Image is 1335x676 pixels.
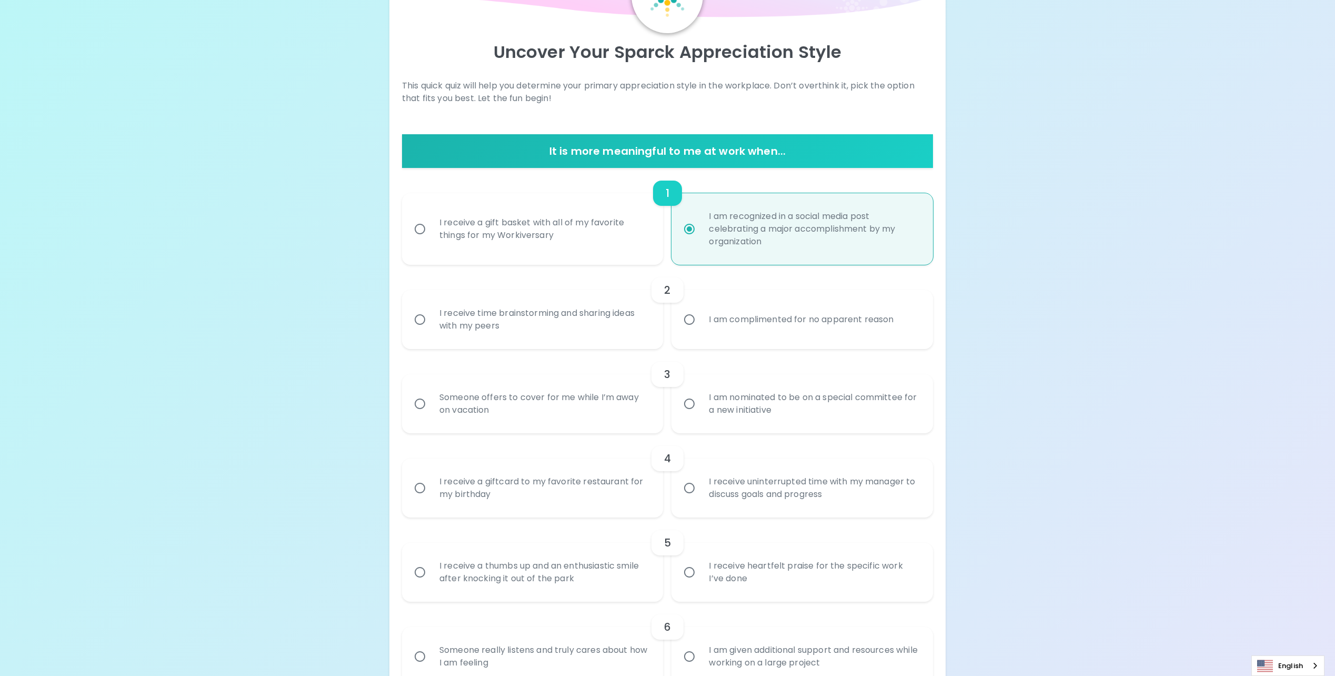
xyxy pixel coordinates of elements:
div: choice-group-check [402,265,933,349]
div: choice-group-check [402,433,933,518]
h6: 3 [664,366,670,383]
div: I receive a giftcard to my favorite restaurant for my birthday [431,463,658,513]
h6: 2 [664,282,670,299]
div: I receive a gift basket with all of my favorite things for my Workiversary [431,204,658,254]
div: choice-group-check [402,349,933,433]
a: English [1252,656,1324,675]
h6: 5 [664,534,671,551]
div: I am recognized in a social media post celebrating a major accomplishment by my organization [700,197,927,261]
h6: 4 [664,450,671,467]
div: Someone offers to cover for me while I’m away on vacation [431,379,658,429]
p: This quick quiz will help you determine your primary appreciation style in the workplace. Don’t o... [402,79,933,105]
div: choice-group-check [402,168,933,265]
p: Uncover Your Sparck Appreciation Style [402,42,933,63]
h6: 1 [666,185,669,202]
h6: It is more meaningful to me at work when... [406,143,929,160]
div: I receive time brainstorming and sharing ideas with my peers [431,294,658,345]
h6: 6 [664,619,671,635]
div: I receive heartfelt praise for the specific work I’ve done [700,547,927,598]
div: I receive uninterrupted time with my manager to discuss goals and progress [700,463,927,513]
div: I receive a thumbs up and an enthusiastic smile after knocking it out of the park [431,547,658,598]
aside: Language selected: English [1251,655,1324,676]
div: Language [1251,655,1324,676]
div: choice-group-check [402,518,933,602]
div: I am nominated to be on a special committee for a new initiative [700,379,927,429]
div: I am complimented for no apparent reason [700,301,902,339]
